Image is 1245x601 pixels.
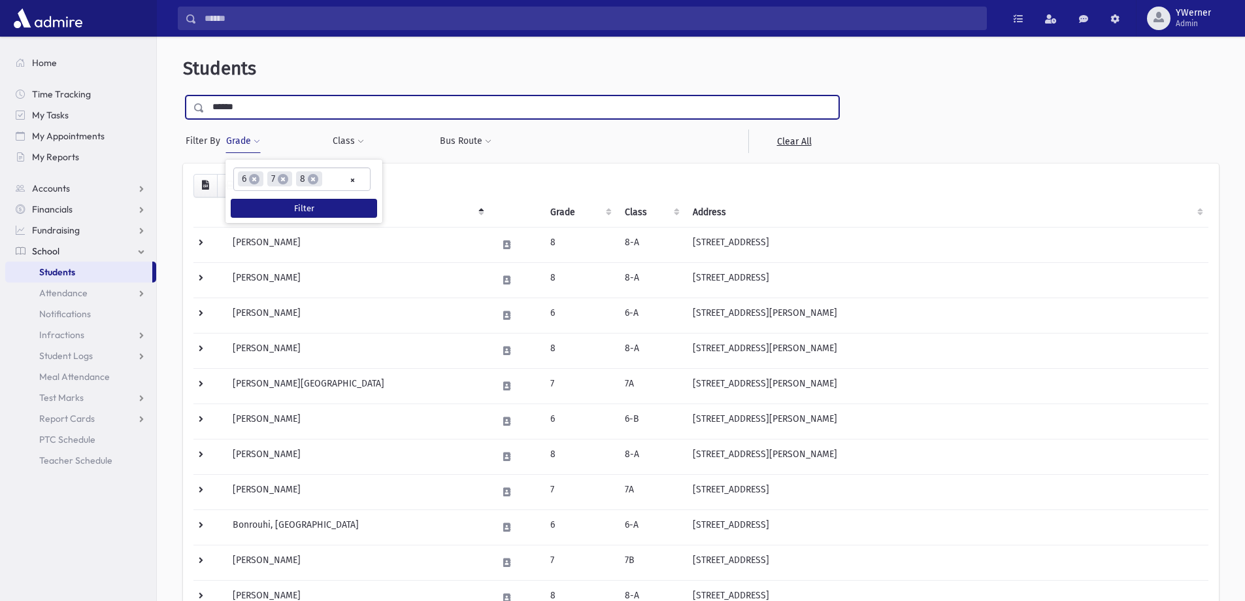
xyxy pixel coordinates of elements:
[249,174,259,184] span: ×
[542,545,617,580] td: 7
[1176,8,1211,18] span: YWerner
[225,298,490,333] td: [PERSON_NAME]
[225,404,490,439] td: [PERSON_NAME]
[5,262,152,283] a: Students
[5,345,156,366] a: Student Logs
[39,350,93,362] span: Student Logs
[5,146,156,167] a: My Reports
[617,439,685,474] td: 8-A
[617,368,685,404] td: 7A
[685,509,1208,545] td: [STREET_ADDRESS]
[197,7,986,30] input: Search
[617,298,685,333] td: 6-A
[5,283,156,303] a: Attendance
[685,298,1208,333] td: [STREET_ADDRESS][PERSON_NAME]
[5,324,156,345] a: Infractions
[685,197,1208,228] th: Address: activate to sort column ascending
[231,199,377,218] button: Filter
[5,303,156,324] a: Notifications
[39,371,110,383] span: Meal Attendance
[748,129,839,153] a: Clear All
[32,109,69,121] span: My Tasks
[542,197,617,228] th: Grade: activate to sort column ascending
[217,174,243,197] button: Print
[225,129,261,153] button: Grade
[225,227,490,262] td: [PERSON_NAME]
[617,404,685,439] td: 6-B
[39,392,84,404] span: Test Marks
[542,439,617,474] td: 8
[617,262,685,298] td: 8-A
[225,545,490,580] td: [PERSON_NAME]
[5,105,156,126] a: My Tasks
[32,203,73,215] span: Financials
[225,509,490,545] td: Bonrouhi, [GEOGRAPHIC_DATA]
[308,174,318,184] span: ×
[542,368,617,404] td: 7
[5,52,156,73] a: Home
[39,266,75,278] span: Students
[685,474,1208,509] td: [STREET_ADDRESS]
[225,262,490,298] td: [PERSON_NAME]
[32,224,80,236] span: Fundraising
[39,413,95,424] span: Report Cards
[1176,18,1211,29] span: Admin
[617,545,685,580] td: 7B
[617,227,685,262] td: 8-A
[617,333,685,368] td: 8-A
[685,227,1208,262] td: [STREET_ADDRESS]
[685,545,1208,580] td: [STREET_ADDRESS]
[32,245,59,257] span: School
[5,84,156,105] a: Time Tracking
[685,262,1208,298] td: [STREET_ADDRESS]
[5,199,156,220] a: Financials
[186,134,225,148] span: Filter By
[439,129,492,153] button: Bus Route
[5,429,156,450] a: PTC Schedule
[5,408,156,429] a: Report Cards
[5,241,156,262] a: School
[193,174,218,197] button: CSV
[39,329,84,341] span: Infractions
[32,130,105,142] span: My Appointments
[39,434,95,445] span: PTC Schedule
[39,308,91,320] span: Notifications
[5,126,156,146] a: My Appointments
[542,227,617,262] td: 8
[267,171,292,186] li: 7
[225,474,490,509] td: [PERSON_NAME]
[225,333,490,368] td: [PERSON_NAME]
[32,151,79,163] span: My Reports
[32,88,91,100] span: Time Tracking
[542,262,617,298] td: 8
[542,404,617,439] td: 6
[5,220,156,241] a: Fundraising
[617,197,685,228] th: Class: activate to sort column ascending
[5,387,156,408] a: Test Marks
[332,129,365,153] button: Class
[685,404,1208,439] td: [STREET_ADDRESS][PERSON_NAME]
[685,439,1208,474] td: [STREET_ADDRESS][PERSON_NAME]
[542,333,617,368] td: 8
[542,298,617,333] td: 6
[5,366,156,387] a: Meal Attendance
[225,197,490,228] th: Student: activate to sort column descending
[617,474,685,509] td: 7A
[685,333,1208,368] td: [STREET_ADDRESS][PERSON_NAME]
[685,368,1208,404] td: [STREET_ADDRESS][PERSON_NAME]
[350,173,356,188] span: Remove all items
[278,174,288,184] span: ×
[32,182,70,194] span: Accounts
[39,455,112,466] span: Teacher Schedule
[225,368,490,404] td: [PERSON_NAME][GEOGRAPHIC_DATA]
[238,171,263,186] li: 6
[542,474,617,509] td: 7
[32,57,57,69] span: Home
[5,178,156,199] a: Accounts
[39,287,88,299] span: Attendance
[225,439,490,474] td: [PERSON_NAME]
[617,509,685,545] td: 6-A
[10,5,86,31] img: AdmirePro
[542,509,617,545] td: 6
[5,450,156,471] a: Teacher Schedule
